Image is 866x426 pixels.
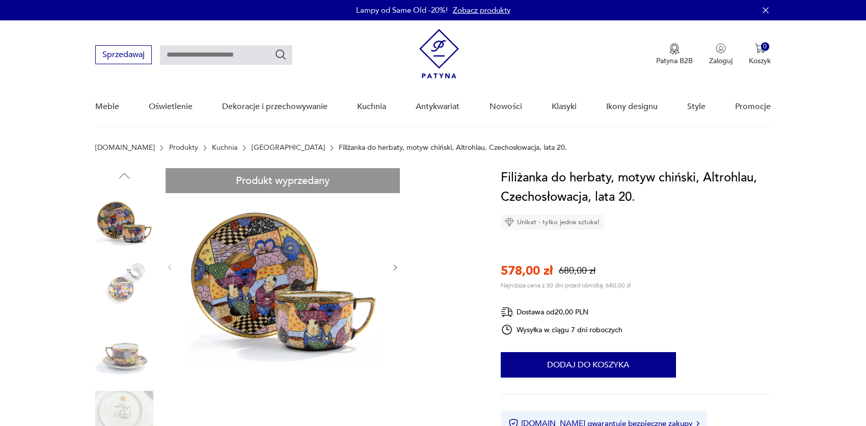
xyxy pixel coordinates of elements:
[505,218,514,227] img: Ikona diamentu
[501,306,513,318] img: Ikona dostawy
[95,87,119,126] a: Meble
[669,43,680,55] img: Ikona medalu
[501,215,604,230] div: Unikat - tylko jedna sztuka!
[169,144,198,152] a: Produkty
[559,264,596,277] p: 680,00 zł
[501,168,771,207] h1: Filiżanka do herbaty, motyw chiński, Altrohlau, Czechosłowacja, lata 20.
[656,43,693,66] button: Patyna B2B
[357,87,386,126] a: Kuchnia
[749,43,771,66] button: 0Koszyk
[755,43,765,54] img: Ikona koszyka
[501,306,623,318] div: Dostawa od 20,00 PLN
[453,5,510,15] a: Zobacz produkty
[222,87,328,126] a: Dekoracje i przechowywanie
[501,352,676,378] button: Dodaj do koszyka
[419,29,459,78] img: Patyna - sklep z meblami i dekoracjami vintage
[356,5,448,15] p: Lampy od Same Old -20%!
[339,144,567,152] p: Filiżanka do herbaty, motyw chiński, Altrohlau, Czechosłowacja, lata 20.
[716,43,726,54] img: Ikonka użytkownika
[749,56,771,66] p: Koszyk
[95,254,153,312] img: Zdjęcie produktu Filiżanka do herbaty, motyw chiński, Altrohlau, Czechosłowacja, lata 20.
[252,144,325,152] a: [GEOGRAPHIC_DATA]
[656,56,693,66] p: Patyna B2B
[416,87,459,126] a: Antykwariat
[501,324,623,336] div: Wysyłka w ciągu 7 dni roboczych
[166,168,400,193] div: Produkt wyprzedany
[275,48,287,61] button: Szukaj
[184,168,381,365] img: Zdjęcie produktu Filiżanka do herbaty, motyw chiński, Altrohlau, Czechosłowacja, lata 20.
[709,56,733,66] p: Zaloguj
[95,45,152,64] button: Sprzedawaj
[606,87,658,126] a: Ikony designu
[687,87,706,126] a: Style
[95,52,152,59] a: Sprzedawaj
[212,144,237,152] a: Kuchnia
[552,87,577,126] a: Klasyki
[501,262,553,279] p: 578,00 zł
[696,421,699,426] img: Ikona strzałki w prawo
[501,281,631,289] p: Najniższa cena z 30 dni przed obniżką: 680,00 zł
[761,42,770,51] div: 0
[656,43,693,66] a: Ikona medaluPatyna B2B
[149,87,193,126] a: Oświetlenie
[709,43,733,66] button: Zaloguj
[95,318,153,377] img: Zdjęcie produktu Filiżanka do herbaty, motyw chiński, Altrohlau, Czechosłowacja, lata 20.
[735,87,771,126] a: Promocje
[490,87,522,126] a: Nowości
[95,189,153,247] img: Zdjęcie produktu Filiżanka do herbaty, motyw chiński, Altrohlau, Czechosłowacja, lata 20.
[95,144,155,152] a: [DOMAIN_NAME]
